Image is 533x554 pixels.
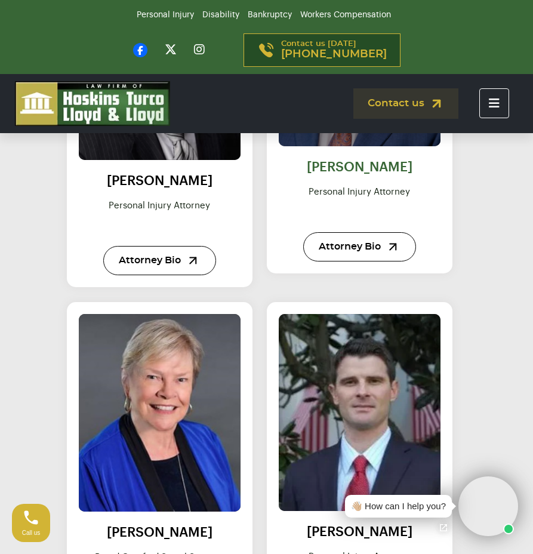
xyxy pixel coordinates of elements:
[103,246,216,275] a: Attorney Bio
[351,500,446,513] div: 👋🏼 How can I help you?
[307,525,412,538] a: [PERSON_NAME]
[431,515,456,540] a: Open chat
[353,88,458,119] a: Contact us
[281,48,387,60] span: [PHONE_NUMBER]
[248,11,292,19] a: Bankruptcy
[300,11,391,19] a: Workers Compensation
[107,526,212,539] a: [PERSON_NAME]
[79,314,241,512] img: Joy Greyer
[279,314,440,512] img: Mark Urban
[202,11,239,19] a: Disability
[279,186,440,214] p: Personal Injury Attorney
[303,232,416,261] a: Attorney Bio
[15,81,170,126] img: logo
[22,530,41,536] span: Call us
[137,11,194,19] a: Personal Injury
[244,33,400,67] a: Contact us [DATE][PHONE_NUMBER]
[281,40,387,60] p: Contact us [DATE]
[107,174,212,187] a: [PERSON_NAME]
[479,88,509,118] button: Toggle navigation
[307,161,412,174] a: [PERSON_NAME]
[79,199,241,228] p: Personal Injury Attorney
